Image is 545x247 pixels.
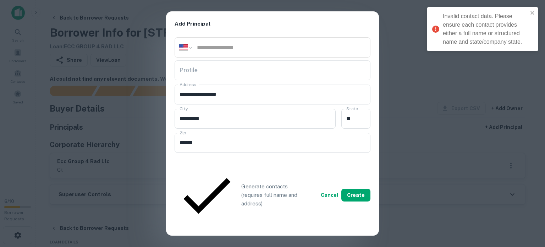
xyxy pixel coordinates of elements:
[346,106,358,112] label: State
[510,190,545,224] iframe: Chat Widget
[180,81,196,87] label: Address
[166,11,379,37] h2: Add Principal
[443,12,528,46] div: Invalid contact data. Please ensure each contact provides either a full name or structured name a...
[341,189,370,202] button: Create
[180,130,186,136] label: Zip
[318,189,341,202] button: Cancel
[530,10,535,17] button: close
[180,106,188,112] label: City
[241,182,304,208] p: Generate contacts (requires full name and address)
